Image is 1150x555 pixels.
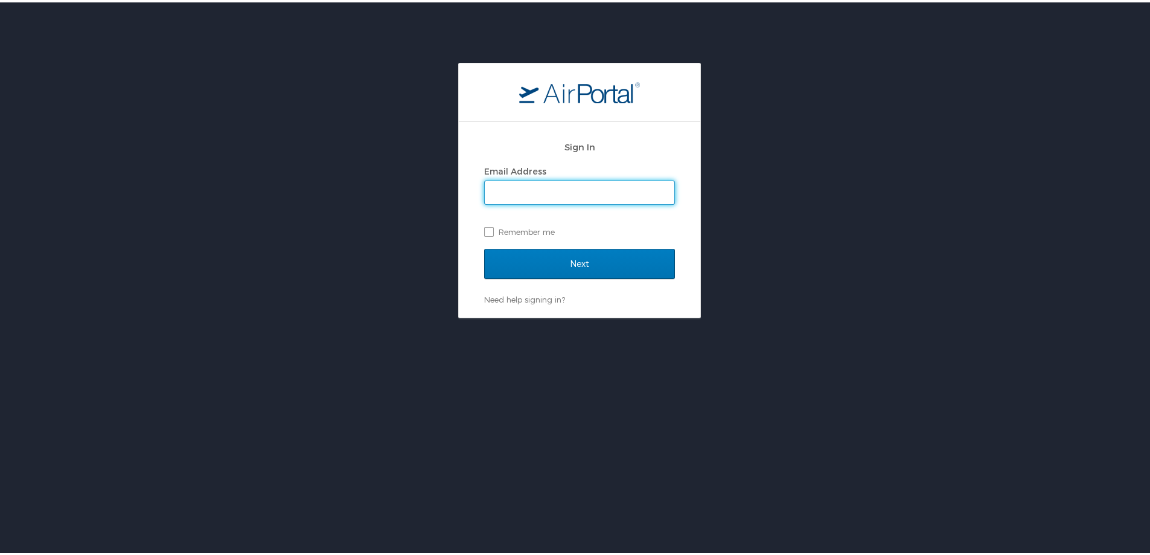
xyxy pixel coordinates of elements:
h2: Sign In [484,138,675,152]
input: Next [484,246,675,277]
img: logo [519,79,640,101]
label: Email Address [484,164,546,174]
a: Need help signing in? [484,292,565,302]
label: Remember me [484,220,675,239]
